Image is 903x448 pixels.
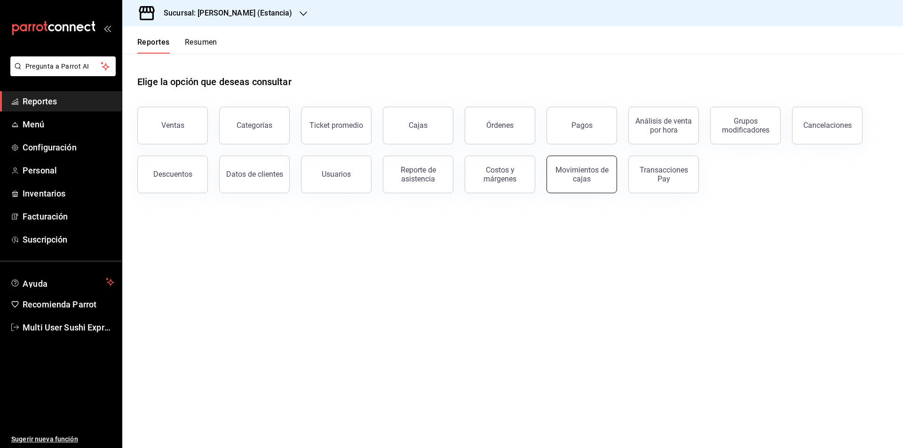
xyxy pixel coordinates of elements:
[383,156,453,193] button: Reporte de asistencia
[465,107,535,144] button: Órdenes
[710,107,781,144] button: Grupos modificadores
[137,38,217,54] div: navigation tabs
[634,165,693,183] div: Transacciones Pay
[137,75,292,89] h1: Elige la opción que deseas consultar
[103,24,111,32] button: open_drawer_menu
[23,298,114,311] span: Recomienda Parrot
[301,156,372,193] button: Usuarios
[185,38,217,54] button: Resumen
[383,107,453,144] a: Cajas
[237,121,272,130] div: Categorías
[137,38,170,54] button: Reportes
[23,276,102,288] span: Ayuda
[309,121,363,130] div: Ticket promedio
[23,233,114,246] span: Suscripción
[547,156,617,193] button: Movimientos de cajas
[553,165,611,183] div: Movimientos de cajas
[792,107,863,144] button: Cancelaciones
[23,321,114,334] span: Multi User Sushi Express
[10,56,116,76] button: Pregunta a Parrot AI
[23,118,114,131] span: Menú
[628,107,699,144] button: Análisis de venta por hora
[547,107,617,144] button: Pagos
[322,170,351,179] div: Usuarios
[11,434,114,444] span: Sugerir nueva función
[471,165,529,183] div: Costos y márgenes
[23,210,114,223] span: Facturación
[161,121,184,130] div: Ventas
[634,117,693,134] div: Análisis de venta por hora
[716,117,775,134] div: Grupos modificadores
[571,121,593,130] div: Pagos
[465,156,535,193] button: Costos y márgenes
[301,107,372,144] button: Ticket promedio
[156,8,292,19] h3: Sucursal: [PERSON_NAME] (Estancia)
[137,156,208,193] button: Descuentos
[219,156,290,193] button: Datos de clientes
[137,107,208,144] button: Ventas
[23,164,114,177] span: Personal
[25,62,101,71] span: Pregunta a Parrot AI
[409,120,428,131] div: Cajas
[7,68,116,78] a: Pregunta a Parrot AI
[219,107,290,144] button: Categorías
[389,165,447,183] div: Reporte de asistencia
[153,170,192,179] div: Descuentos
[628,156,699,193] button: Transacciones Pay
[226,170,283,179] div: Datos de clientes
[486,121,514,130] div: Órdenes
[23,187,114,200] span: Inventarios
[803,121,852,130] div: Cancelaciones
[23,141,114,154] span: Configuración
[23,95,114,108] span: Reportes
